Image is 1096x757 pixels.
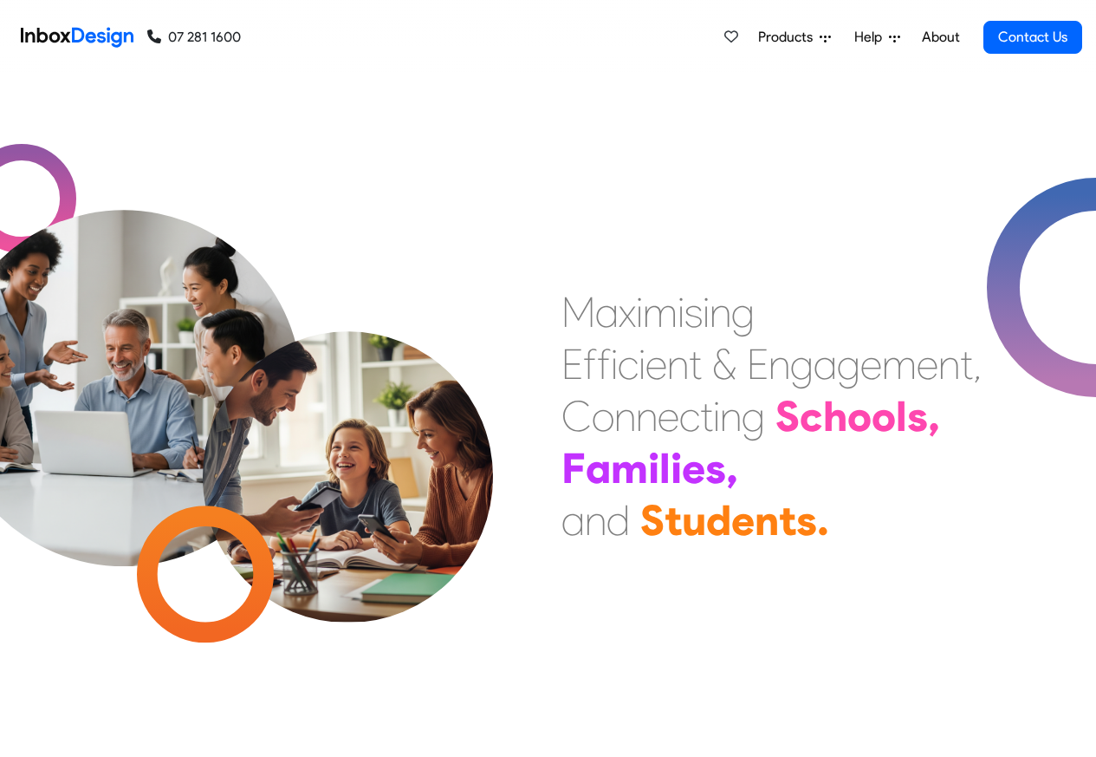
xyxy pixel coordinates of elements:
a: Help [847,20,907,55]
div: g [837,338,860,390]
div: d [706,494,731,546]
div: a [561,494,585,546]
div: t [960,338,973,390]
div: t [689,338,702,390]
img: parents_with_child.png [166,259,529,623]
div: n [614,390,636,442]
div: m [643,286,678,338]
div: i [678,286,684,338]
div: d [606,494,630,546]
div: e [645,338,667,390]
div: . [817,494,829,546]
div: E [561,338,583,390]
div: c [618,338,639,390]
div: n [755,494,779,546]
div: n [667,338,689,390]
div: , [928,390,940,442]
div: f [583,338,597,390]
div: F [561,442,586,494]
div: i [636,286,643,338]
div: a [595,286,619,338]
div: o [872,390,896,442]
div: n [710,286,731,338]
div: , [726,442,738,494]
div: i [703,286,710,338]
div: t [700,390,713,442]
div: & [712,338,736,390]
div: g [731,286,755,338]
span: Products [758,27,820,48]
div: l [896,390,907,442]
div: c [800,390,823,442]
div: e [658,390,679,442]
div: E [747,338,768,390]
div: i [639,338,645,390]
div: i [713,390,720,442]
div: s [796,494,817,546]
div: Maximising Efficient & Engagement, Connecting Schools, Families, and Students. [561,286,982,546]
div: S [640,494,665,546]
div: n [768,338,790,390]
div: n [636,390,658,442]
div: a [586,442,611,494]
div: c [679,390,700,442]
a: Contact Us [983,21,1082,54]
div: e [917,338,938,390]
div: o [847,390,872,442]
div: m [882,338,917,390]
div: l [659,442,671,494]
div: o [592,390,614,442]
div: f [597,338,611,390]
div: n [585,494,606,546]
div: M [561,286,595,338]
div: m [611,442,648,494]
div: i [648,442,659,494]
div: e [860,338,882,390]
div: t [665,494,682,546]
div: C [561,390,592,442]
div: a [814,338,837,390]
div: s [705,442,726,494]
div: e [731,494,755,546]
div: n [938,338,960,390]
div: g [790,338,814,390]
div: g [742,390,765,442]
div: i [611,338,618,390]
a: Products [751,20,838,55]
a: About [917,20,964,55]
div: S [775,390,800,442]
div: e [682,442,705,494]
div: n [720,390,742,442]
div: i [671,442,682,494]
span: Help [854,27,889,48]
div: s [684,286,703,338]
div: h [823,390,847,442]
div: s [907,390,928,442]
div: u [682,494,706,546]
div: t [779,494,796,546]
a: 07 281 1600 [147,27,241,48]
div: x [619,286,636,338]
div: , [973,338,982,390]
